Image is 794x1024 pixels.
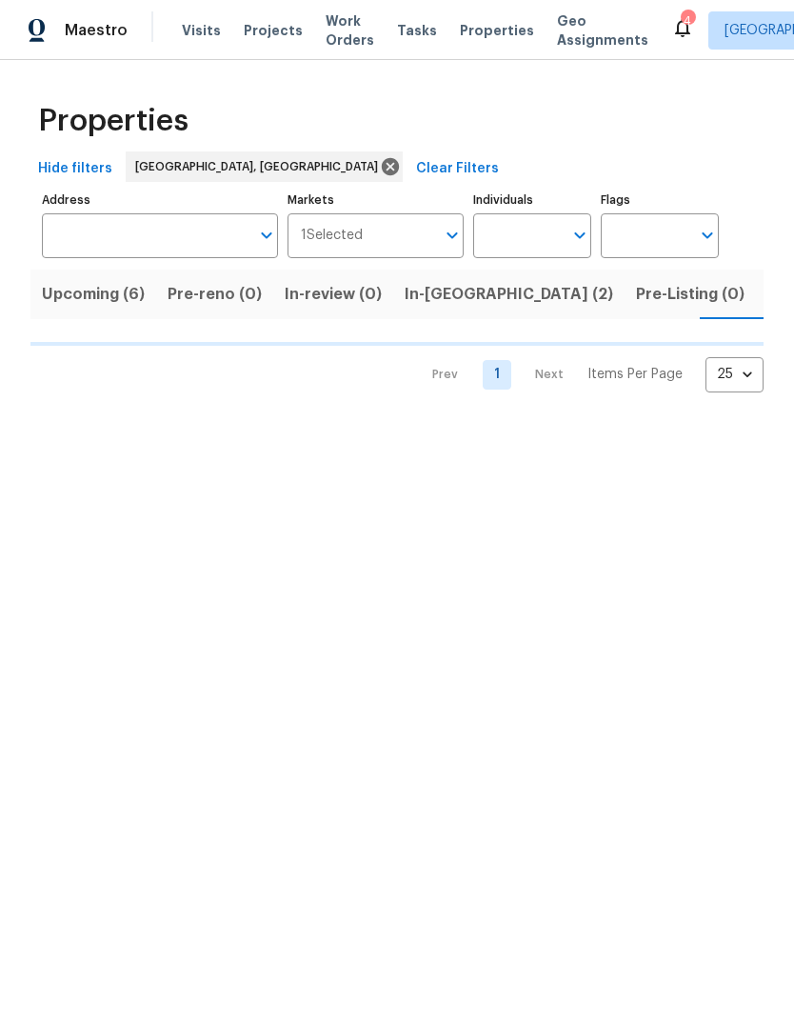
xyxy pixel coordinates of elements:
button: Open [566,222,593,249]
span: Pre-Listing (0) [636,281,744,308]
span: Clear Filters [416,157,499,181]
span: Visits [182,21,221,40]
label: Individuals [473,194,591,206]
span: Upcoming (6) [42,281,145,308]
span: Properties [38,111,189,131]
span: Projects [244,21,303,40]
span: Maestro [65,21,128,40]
button: Open [694,222,721,249]
label: Address [42,194,278,206]
button: Hide filters [30,151,120,187]
span: [GEOGRAPHIC_DATA], [GEOGRAPHIC_DATA] [135,157,386,176]
a: Goto page 1 [483,360,511,390]
div: 25 [705,350,764,399]
div: [GEOGRAPHIC_DATA], [GEOGRAPHIC_DATA] [126,151,403,182]
span: Geo Assignments [557,11,648,50]
label: Flags [601,194,719,206]
div: 4 [681,11,694,30]
span: In-review (0) [285,281,382,308]
p: Items Per Page [587,365,683,384]
button: Open [253,222,280,249]
span: Properties [460,21,534,40]
span: 1 Selected [301,228,363,244]
button: Clear Filters [408,151,506,187]
span: Pre-reno (0) [168,281,262,308]
label: Markets [288,194,465,206]
nav: Pagination Navigation [414,357,764,392]
span: Tasks [397,24,437,37]
button: Open [439,222,466,249]
span: Hide filters [38,157,112,181]
span: Work Orders [326,11,374,50]
span: In-[GEOGRAPHIC_DATA] (2) [405,281,613,308]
